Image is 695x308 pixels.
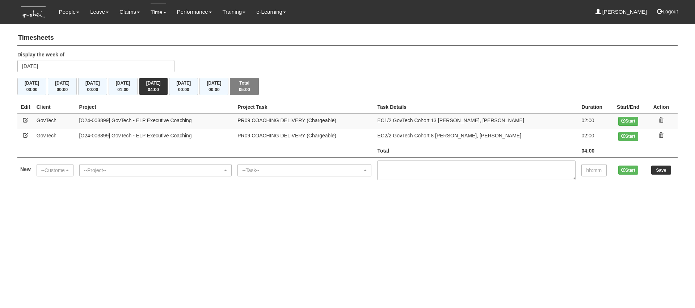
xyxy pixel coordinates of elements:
td: PR09 COACHING DELIVERY (Chargeable) [235,114,374,129]
th: Client [34,100,76,114]
input: Save [651,166,671,175]
th: Project Task [235,100,374,114]
td: GovTech [34,129,76,144]
a: Time [151,4,166,21]
td: [O24-003899] GovTech - ELP Executive Coaching [76,114,235,129]
a: Training [223,4,246,20]
div: --Customer-- [41,167,64,174]
button: Total05:00 [230,78,259,95]
th: Duration [578,100,611,114]
th: Edit [17,100,34,114]
div: --Task-- [242,167,362,174]
a: People [59,4,79,20]
button: Start [618,132,638,141]
iframe: chat widget [665,279,688,301]
th: Action [645,100,678,114]
div: --Project-- [84,167,223,174]
th: Task Details [374,100,578,114]
span: 00:00 [178,87,189,92]
button: [DATE]00:00 [48,78,77,95]
th: Start/End [612,100,645,114]
label: New [20,166,31,173]
span: 04:00 [148,87,159,92]
a: e-Learning [256,4,286,20]
input: hh:mm [581,164,607,176]
td: GovTech [34,114,76,129]
td: 04:00 [578,144,611,157]
div: Timesheet Week Summary [17,78,678,95]
td: EC2/2 GovTech Cohort 8 [PERSON_NAME], [PERSON_NAME] [374,129,578,144]
td: 02:00 [578,129,611,144]
a: Performance [177,4,212,20]
span: 00:00 [87,87,98,92]
button: [DATE]00:00 [199,78,228,95]
button: Start [618,117,638,126]
span: 00:00 [26,87,38,92]
td: EC1/2 GovTech Cohort 13 [PERSON_NAME], [PERSON_NAME] [374,114,578,129]
th: Project [76,100,235,114]
a: Leave [90,4,109,20]
button: --Customer-- [37,164,73,176]
td: PR09 COACHING DELIVERY (Chargeable) [235,129,374,144]
td: 02:00 [578,114,611,129]
button: [DATE]00:00 [169,78,198,95]
button: --Project-- [79,164,232,176]
button: [DATE]01:00 [109,78,138,95]
label: Display the week of [17,51,64,58]
span: 00:00 [208,87,220,92]
td: [O24-003899] GovTech - ELP Executive Coaching [76,129,235,144]
span: 01:00 [117,87,129,92]
h4: Timesheets [17,31,678,46]
a: [PERSON_NAME] [595,4,647,20]
button: [DATE]00:00 [78,78,107,95]
a: Claims [119,4,140,20]
b: Total [377,148,389,154]
button: [DATE]00:00 [17,78,46,95]
span: 00:00 [57,87,68,92]
button: --Task-- [237,164,371,176]
span: 05:00 [239,87,250,92]
button: [DATE]04:00 [139,78,168,95]
button: Start [618,166,638,175]
button: Logout [652,3,683,20]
